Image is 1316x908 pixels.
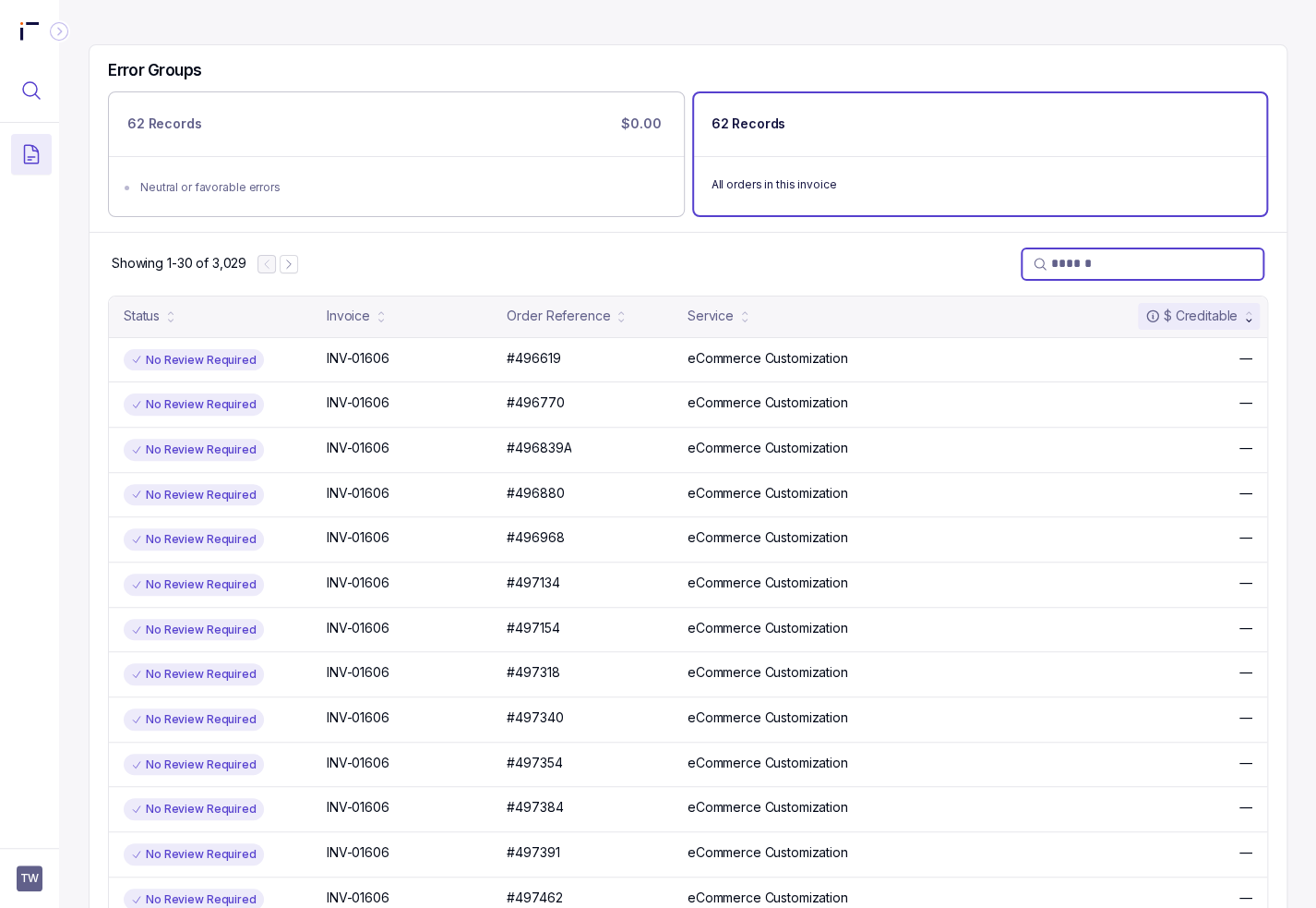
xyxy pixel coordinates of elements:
div: Remaining page entries [112,254,246,272]
p: #496619 [507,349,560,368]
div: No Review Required [124,349,264,371]
p: — [1239,619,1252,637]
p: eCommerce Customization [688,843,848,862]
p: INV-01606 [327,528,389,547]
p: #497354 [507,754,562,772]
p: #497462 [507,889,562,907]
p: — [1239,528,1252,547]
div: No Review Required [124,393,264,416]
p: — [1239,708,1252,727]
div: No Review Required [124,798,264,820]
h5: Error Groups [108,60,202,80]
p: — [1239,484,1252,502]
div: No Review Required [124,439,264,461]
p: #497391 [507,843,559,862]
p: #497318 [507,663,559,682]
div: Service [688,307,734,325]
div: No Review Required [124,574,264,596]
div: Status [124,307,160,325]
button: Menu Icon Button DocumentTextIcon [11,134,52,175]
p: eCommerce Customization [688,663,848,682]
p: #497134 [507,574,559,592]
p: — [1239,439,1252,457]
p: — [1239,574,1252,592]
button: Menu Icon Button MagnifyingGlassIcon [11,70,52,111]
p: — [1239,754,1252,772]
p: All orders in this invoice [712,176,1250,194]
p: eCommerce Customization [688,393,848,412]
p: INV-01606 [327,349,389,368]
p: #497340 [507,708,563,727]
p: eCommerce Customization [688,798,848,817]
p: INV-01606 [327,439,389,457]
div: No Review Required [124,619,264,641]
p: eCommerce Customization [688,528,848,547]
p: — [1239,663,1252,682]
p: eCommerce Customization [688,439,848,457]
p: #496770 [507,393,564,412]
p: — [1239,349,1252,368]
button: Next Page [280,255,298,273]
p: eCommerce Customization [688,754,848,772]
p: Showing 1-30 of 3,029 [112,254,246,272]
div: Invoice [327,307,370,325]
div: No Review Required [124,484,264,506]
p: — [1239,393,1252,412]
p: eCommerce Customization [688,484,848,502]
div: No Review Required [124,528,264,551]
p: #497384 [507,798,563,817]
p: 62 Records [127,115,202,133]
p: eCommerce Customization [688,574,848,592]
p: eCommerce Customization [688,619,848,637]
p: INV-01606 [327,574,389,592]
div: Collapse Icon [48,20,70,42]
div: No Review Required [124,663,264,685]
p: #496968 [507,528,564,547]
p: — [1239,843,1252,862]
p: — [1239,889,1252,907]
div: $ Creditable [1145,307,1238,325]
p: INV-01606 [327,843,389,862]
p: #496880 [507,484,564,502]
div: Neutral or favorable errors [140,178,664,197]
p: INV-01606 [327,754,389,772]
p: eCommerce Customization [688,708,848,727]
p: #497154 [507,619,559,637]
p: INV-01606 [327,889,389,907]
p: INV-01606 [327,798,389,817]
p: $0.00 [617,111,664,137]
p: INV-01606 [327,484,389,502]
p: — [1239,798,1252,817]
div: No Review Required [124,754,264,776]
p: INV-01606 [327,708,389,727]
button: User initials [17,866,42,891]
p: INV-01606 [327,663,389,682]
p: 62 Records [712,115,786,133]
div: No Review Required [124,843,264,866]
p: eCommerce Customization [688,349,848,368]
p: INV-01606 [327,619,389,637]
div: Order Reference [507,307,610,325]
div: No Review Required [124,708,264,731]
p: INV-01606 [327,393,389,412]
p: eCommerce Customization [688,889,848,907]
p: #496839A [507,439,571,457]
